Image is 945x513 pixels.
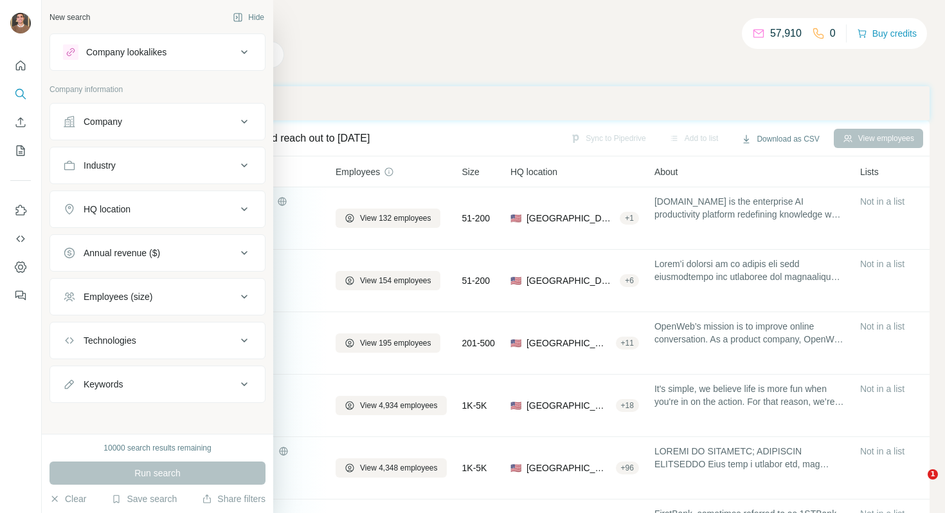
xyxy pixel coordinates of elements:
[654,382,845,408] span: It's simple, we believe life is more fun when you're in on the action. For that reason, we’re com...
[336,458,447,478] button: View 4,348 employees
[50,238,265,268] button: Annual revenue ($)
[50,12,90,23] div: New search
[336,209,440,228] button: View 132 employees
[620,212,639,224] div: + 1
[510,165,557,178] span: HQ location
[860,321,905,331] span: Not in a list
[860,446,905,456] span: Not in a list
[510,212,521,225] span: 🇺🇸
[84,159,116,172] div: Industry
[526,462,611,474] span: [GEOGRAPHIC_DATA], [US_STATE]
[857,24,917,42] button: Buy credits
[112,86,930,120] iframe: Banner
[50,84,265,95] p: Company information
[526,274,615,287] span: [GEOGRAPHIC_DATA], [US_STATE]
[50,492,86,505] button: Clear
[526,212,615,225] span: [GEOGRAPHIC_DATA], [US_STATE]
[620,275,639,286] div: + 6
[10,284,31,307] button: Feedback
[462,462,487,474] span: 1K-5K
[10,54,31,77] button: Quick start
[50,106,265,137] button: Company
[10,199,31,222] button: Use Surfe on LinkedIn
[510,399,521,412] span: 🇺🇸
[84,247,160,259] div: Annual revenue ($)
[84,115,122,128] div: Company
[860,384,905,394] span: Not in a list
[654,257,845,283] span: Lorem’i dolorsi am co adipis eli sedd eiusmodtempo inc utlaboree dol magnaaliqua en admin! Venia ...
[901,469,932,500] iframe: Intercom live chat
[510,274,521,287] span: 🇺🇸
[616,400,639,411] div: + 18
[202,492,265,505] button: Share filters
[526,337,611,350] span: [GEOGRAPHIC_DATA]
[336,333,440,353] button: View 195 employees
[10,111,31,134] button: Enrich CSV
[732,129,828,149] button: Download as CSV
[928,469,938,480] span: 1
[860,259,905,269] span: Not in a list
[360,212,431,224] span: View 132 employees
[10,227,31,250] button: Use Surfe API
[462,212,491,225] span: 51-200
[50,194,265,225] button: HQ location
[770,26,802,41] p: 57,910
[654,195,845,221] span: [DOMAIN_NAME] is the enterprise AI productivity platform redefining knowledge work with trusted, ...
[462,399,487,412] span: 1K-5K
[462,337,495,350] span: 201-500
[86,46,166,59] div: Company lookalikes
[50,369,265,400] button: Keywords
[654,320,845,346] span: OpenWeb’s mission is to improve online conversation. As a product company, OpenWeb partners with ...
[462,274,491,287] span: 51-200
[526,399,611,412] span: [GEOGRAPHIC_DATA], [US_STATE]
[84,290,152,303] div: Employees (size)
[462,165,480,178] span: Size
[360,275,431,286] span: View 154 employees
[654,165,678,178] span: About
[360,462,438,474] span: View 4,348 employees
[84,378,123,391] div: Keywords
[830,26,836,41] p: 0
[104,442,211,454] div: 10000 search results remaining
[860,196,905,207] span: Not in a list
[50,150,265,181] button: Industry
[336,165,380,178] span: Employees
[84,334,136,347] div: Technologies
[360,337,431,349] span: View 195 employees
[10,82,31,106] button: Search
[510,462,521,474] span: 🇺🇸
[336,271,440,290] button: View 154 employees
[654,445,845,471] span: LOREMI DO SITAMETC; ADIPISCIN ELITSEDDO Eius temp i utlabor etd, mag aliquaen adm ven quis nos e ...
[10,13,31,33] img: Avatar
[360,400,438,411] span: View 4,934 employees
[616,337,639,349] div: + 11
[111,492,177,505] button: Save search
[336,396,447,415] button: View 4,934 employees
[224,8,273,27] button: Hide
[50,325,265,356] button: Technologies
[112,15,930,33] h4: Search
[50,37,265,68] button: Company lookalikes
[510,337,521,350] span: 🇺🇸
[616,462,639,474] div: + 96
[10,139,31,162] button: My lists
[50,281,265,312] button: Employees (size)
[860,165,879,178] span: Lists
[84,203,130,216] div: HQ location
[10,256,31,279] button: Dashboard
